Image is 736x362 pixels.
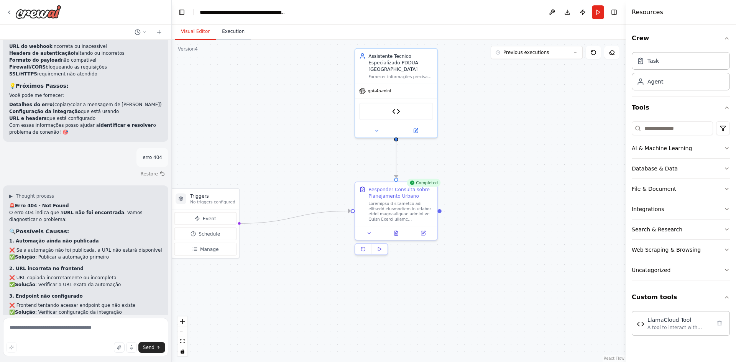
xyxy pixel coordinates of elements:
span: Previous executions [503,49,549,56]
button: Start a new chat [153,28,165,37]
img: Logo [15,5,61,19]
button: Custom tools [632,287,730,308]
p: erro 404 [143,154,162,161]
strong: Solução [15,254,35,260]
button: Web Scraping & Browsing [632,240,730,260]
div: Search & Research [632,226,682,233]
div: Crew [632,49,730,97]
div: Database & Data [632,165,678,172]
li: faltando ou incorretos [9,50,162,57]
span: Manage [200,246,219,252]
li: (copiar/colar a mensagem de [PERSON_NAME]) [9,101,162,108]
strong: 3. Endpoint não configurado [9,293,83,299]
strong: 2. URL incorreta no frontend [9,266,84,271]
img: LlamaCloud Tool [637,320,644,328]
span: Send [143,344,154,351]
strong: Detalhes do erro [9,102,53,107]
strong: Formato do payload [9,57,61,63]
div: React Flow controls [177,316,187,356]
button: Integrations [632,199,730,219]
li: requirement não atendido [9,70,162,77]
button: Delete tool [714,318,725,329]
p: Você pode me fornecer: [9,92,162,99]
strong: URL do webhook [9,44,53,49]
div: Tools [632,118,730,287]
strong: Headers de autenticação [9,51,74,56]
button: File & Document [632,179,730,199]
h4: Resources [632,8,663,17]
strong: URL não foi encontrada [63,210,124,215]
button: Upload files [114,342,125,353]
strong: 1. Automação ainda não publicada [9,238,99,244]
button: Manage [174,243,237,256]
div: Assistente Tecnico Especializado PDDUA [GEOGRAPHIC_DATA]Fornecer informações precisas e oficiais ... [355,48,438,138]
div: Loremipsu d sitametco adi elitsedd eiusmodtem in utlabor etdol magnaaliquae admini ve Quisn Exerc... [368,201,433,222]
li: ✅ : Verificar configuração da integração [9,309,162,316]
button: Schedule [174,228,237,240]
button: Open in side panel [412,229,435,237]
g: Edge from 364be4a9-ca08-40d2-a389-0dfda5af68fe to eaa3a933-b2b0-47e2-993c-c6e17b0b6cdd [393,141,399,178]
strong: Erro 404 - Not Found [15,203,69,208]
a: React Flow attribution [604,356,624,360]
button: Execution [216,24,251,40]
p: Com essas informações posso ajudar a o problema de conexão! 🎯 [9,122,162,136]
button: Crew [632,28,730,49]
li: ❌ Se a automação não foi publicada, a URL não estará disponível [9,247,162,254]
div: Version 4 [178,46,198,52]
div: Assistente Tecnico Especializado PDDUA [GEOGRAPHIC_DATA] [368,53,433,73]
button: ▶Thought process [9,193,54,199]
button: Open in side panel [397,127,434,135]
strong: identificar e resolver [99,123,153,128]
h3: 🔍 [9,228,162,235]
h3: 💡 [9,82,162,90]
span: Thought process [16,193,54,199]
div: A tool to interact with LlamaCloud API for knowledge base queries and document retrieval. Support... [647,324,711,331]
strong: Firewall/CORS [9,64,46,70]
span: ▶ [9,193,13,199]
p: O erro 404 indica que a . Vamos diagnosticar o problema: [9,209,162,223]
div: Completed [407,179,440,187]
button: Click to speak your automation idea [126,342,137,353]
button: Tools [632,97,730,118]
button: Database & Data [632,159,730,179]
nav: breadcrumb [200,8,286,16]
li: ❌ Frontend tentando acessar endpoint que não existe [9,302,162,309]
button: zoom out [177,326,187,336]
span: gpt-4o-mini [368,88,391,94]
button: Uncategorized [632,260,730,280]
h3: Triggers [190,193,235,199]
li: bloqueando as requisições [9,64,162,70]
span: Event [203,215,216,222]
li: que está configurado [9,115,162,122]
li: ✅ : Verificar a URL exata da automação [9,281,162,288]
strong: URL e headers [9,116,47,121]
div: Uncategorized [632,266,670,274]
img: LlamaCloud Tool [392,107,400,115]
div: File & Document [632,185,676,193]
div: Fornecer informações precisas e oficiais sobre o Plano Diretor de Desenvolvimento Urbano Ambienta... [368,74,433,79]
div: Web Scraping & Browsing [632,246,701,254]
strong: SSL/HTTPS [9,71,37,77]
button: fit view [177,336,187,346]
div: Agent [647,78,663,85]
button: Visual Editor [175,24,216,40]
span: Schedule [199,231,220,237]
button: toggle interactivity [177,346,187,356]
strong: Solução [15,282,35,287]
strong: Solução [15,310,35,315]
p: No triggers configured [190,200,235,205]
strong: Possíveis Causas: [16,228,69,234]
strong: Próximos Passos: [16,83,69,89]
h2: 🚨 [9,202,162,209]
div: Responder Consulta sobre Planejamento Urbano [368,186,433,200]
button: Event [174,212,237,225]
button: Hide right sidebar [609,7,619,18]
button: Improve this prompt [6,342,17,353]
button: zoom in [177,316,187,326]
button: Restore [137,169,168,179]
li: não compatível [9,57,162,64]
li: que está usando [9,108,162,115]
div: Task [647,57,659,65]
button: Hide left sidebar [176,7,187,18]
button: Search & Research [632,219,730,239]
